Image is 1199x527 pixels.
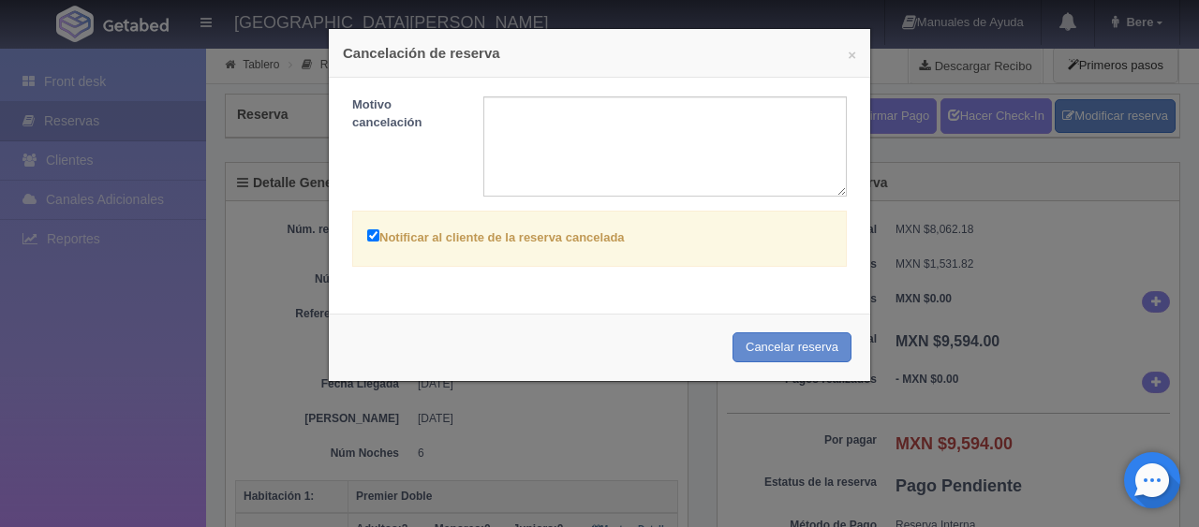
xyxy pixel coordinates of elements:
[343,43,856,63] h4: Cancelación de reserva
[367,229,379,242] input: Notificar al cliente de la reserva cancelada
[338,96,469,131] label: Motivo cancelación
[848,48,856,62] button: ×
[367,226,625,247] label: Notificar al cliente de la reserva cancelada
[733,332,851,363] button: Cancelar reserva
